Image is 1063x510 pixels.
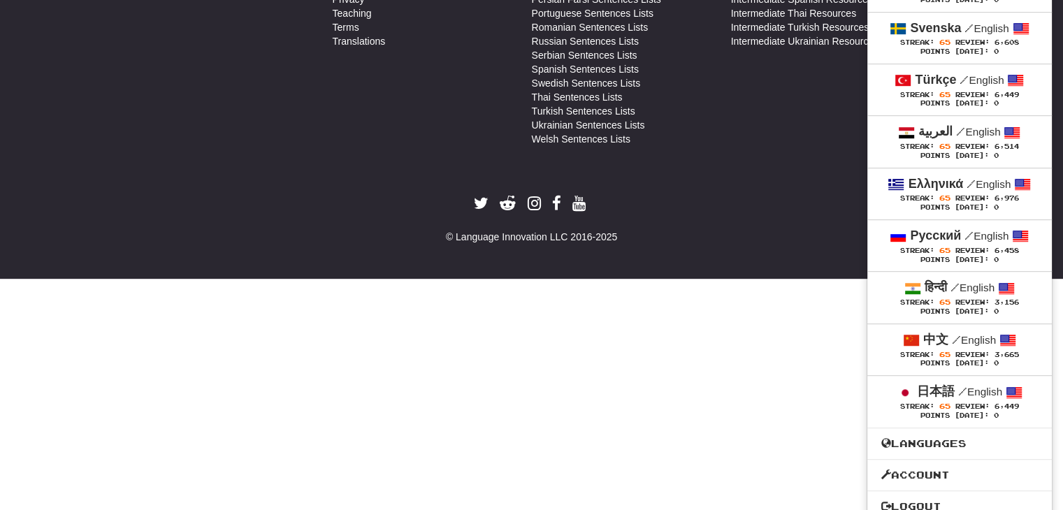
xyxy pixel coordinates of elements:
[917,384,955,398] strong: 日本語
[532,20,649,34] a: Romanian Sentences Lists
[956,126,1000,138] small: English
[955,194,990,202] span: Review:
[995,402,1019,410] span: 6,449
[900,194,934,202] span: Streak:
[900,402,934,410] span: Streak:
[867,324,1052,375] a: 中文 /English Streak: 65 Review: 3,665 Points [DATE]: 0
[939,298,950,306] span: 65
[964,22,1008,34] small: English
[532,104,635,118] a: Turkish Sentences Lists
[955,402,990,410] span: Review:
[867,168,1052,219] a: Ελληνικά /English Streak: 65 Review: 6,976 Points [DATE]: 0
[939,90,950,99] span: 65
[964,230,1008,242] small: English
[532,62,639,76] a: Spanish Sentences Lists
[967,177,976,190] span: /
[915,73,956,87] strong: Türkçe
[950,281,960,293] span: /
[900,38,934,46] span: Streak:
[910,228,961,242] strong: Русский
[881,48,1038,57] div: Points [DATE]: 0
[881,411,1038,421] div: Points [DATE]: 0
[900,143,934,150] span: Streak:
[955,38,990,46] span: Review:
[881,152,1038,161] div: Points [DATE]: 0
[881,256,1038,265] div: Points [DATE]: 0
[867,220,1052,271] a: Русский /English Streak: 65 Review: 6,458 Points [DATE]: 0
[964,229,974,242] span: /
[532,48,637,62] a: Serbian Sentences Lists
[960,73,969,86] span: /
[964,22,974,34] span: /
[995,38,1019,46] span: 6,608
[867,466,1052,484] a: Account
[910,21,961,35] strong: Svenska
[881,99,1038,108] div: Points [DATE]: 0
[958,385,967,398] span: /
[881,203,1038,212] div: Points [DATE]: 0
[952,334,996,346] small: English
[532,90,623,104] a: Thai Sentences Lists
[960,74,1004,86] small: English
[731,6,857,20] a: Intermediate Thai Resources
[333,20,359,34] a: Terms
[918,124,953,138] strong: العربية
[939,246,950,254] span: 65
[995,247,1019,254] span: 6,458
[532,118,645,132] a: Ukrainian Sentences Lists
[955,143,990,150] span: Review:
[532,34,639,48] a: Russian Sentences Lists
[955,298,990,306] span: Review:
[955,351,990,358] span: Review:
[881,307,1038,316] div: Points [DATE]: 0
[925,280,947,294] strong: हिन्दी
[939,142,950,150] span: 65
[867,435,1052,453] a: Languages
[900,351,934,358] span: Streak:
[867,272,1052,323] a: हिन्दी /English Streak: 65 Review: 3,156 Points [DATE]: 0
[909,177,964,191] strong: Ελληνικά
[881,359,1038,368] div: Points [DATE]: 0
[950,282,995,293] small: English
[532,76,641,90] a: Swedish Sentences Lists
[952,333,961,346] span: /
[333,34,386,48] a: Translations
[867,116,1052,167] a: العربية /English Streak: 65 Review: 6,514 Points [DATE]: 0
[955,247,990,254] span: Review:
[900,298,934,306] span: Streak:
[939,194,950,202] span: 65
[967,178,1011,190] small: English
[958,386,1002,398] small: English
[731,20,869,34] a: Intermediate Turkish Resources
[133,230,930,244] div: © Language Innovation LLC 2016-2025
[900,247,934,254] span: Streak:
[939,350,950,358] span: 65
[923,333,948,347] strong: 中文
[333,6,372,20] a: Teaching
[939,402,950,410] span: 65
[867,13,1052,64] a: Svenska /English Streak: 65 Review: 6,608 Points [DATE]: 0
[939,38,950,46] span: 65
[867,376,1052,427] a: 日本語 /English Streak: 65 Review: 6,449 Points [DATE]: 0
[995,298,1019,306] span: 3,156
[532,132,630,146] a: Welsh Sentences Lists
[532,6,653,20] a: Portuguese Sentences Lists
[956,125,965,138] span: /
[995,194,1019,202] span: 6,976
[900,91,934,99] span: Streak:
[995,91,1019,99] span: 6,449
[995,143,1019,150] span: 6,514
[731,34,879,48] a: Intermediate Ukrainian Resources
[867,64,1052,115] a: Türkçe /English Streak: 65 Review: 6,449 Points [DATE]: 0
[995,351,1019,358] span: 3,665
[955,91,990,99] span: Review:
